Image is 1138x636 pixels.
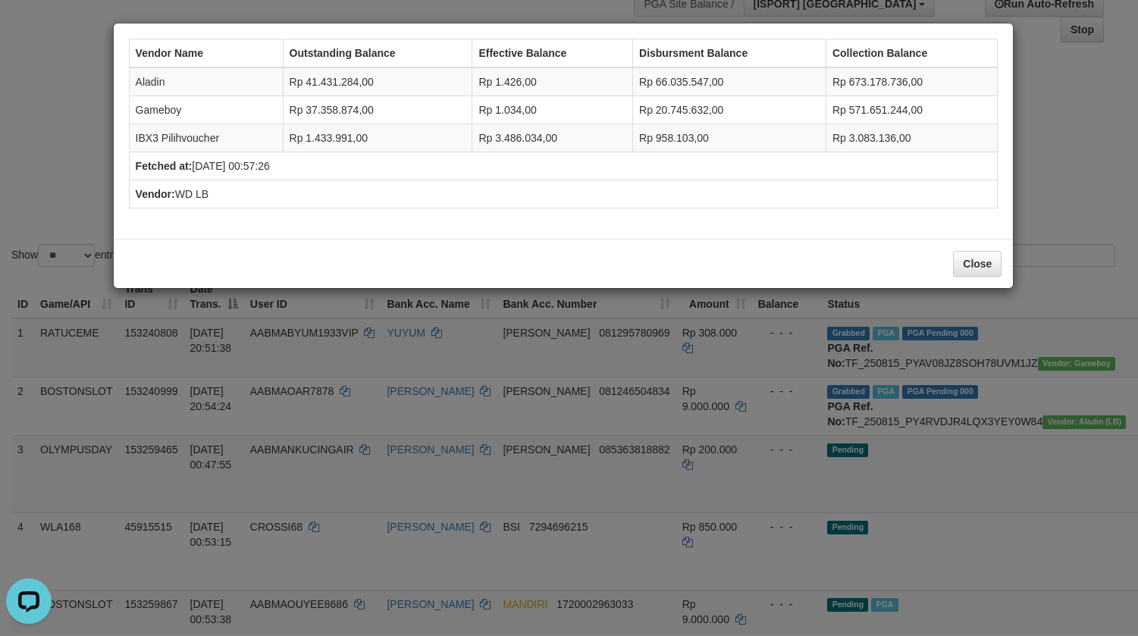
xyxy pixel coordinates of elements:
td: IBX3 Pilihvoucher [129,124,283,152]
td: Rp 673.178.736,00 [826,67,997,96]
td: Rp 1.426,00 [472,67,633,96]
th: Vendor Name [129,39,283,68]
b: Fetched at: [136,160,193,172]
th: Collection Balance [826,39,997,68]
td: Rp 3.083.136,00 [826,124,997,152]
b: Vendor: [136,188,175,200]
td: Rp 41.431.284,00 [283,67,472,96]
button: Close [953,251,1002,277]
th: Effective Balance [472,39,633,68]
td: Rp 37.358.874,00 [283,96,472,124]
td: WD LB [129,180,998,208]
button: Open LiveChat chat widget [6,6,52,52]
td: Rp 1.433.991,00 [283,124,472,152]
td: Rp 958.103,00 [633,124,826,152]
td: Rp 1.034,00 [472,96,633,124]
td: Rp 3.486.034,00 [472,124,633,152]
td: Rp 66.035.547,00 [633,67,826,96]
td: Gameboy [129,96,283,124]
th: Outstanding Balance [283,39,472,68]
td: Aladin [129,67,283,96]
td: Rp 20.745.632,00 [633,96,826,124]
td: Rp 571.651.244,00 [826,96,997,124]
th: Disbursment Balance [633,39,826,68]
td: [DATE] 00:57:26 [129,152,998,180]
